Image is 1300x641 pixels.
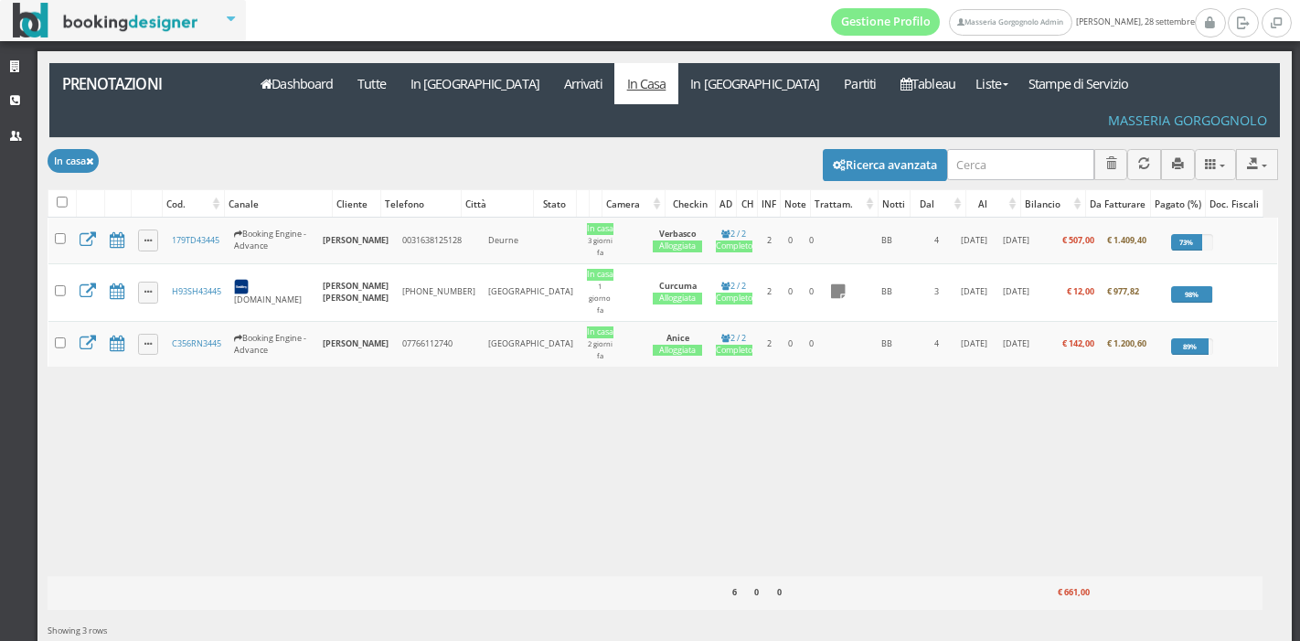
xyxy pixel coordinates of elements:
div: Alloggiata [653,293,703,304]
div: Cod. [163,191,223,217]
a: Liste [967,63,1016,104]
td: [GEOGRAPHIC_DATA] [482,263,580,321]
div: Bilancio [1021,191,1085,217]
a: 2 / 2Completo [716,280,752,304]
div: 89% [1171,338,1209,355]
a: Stampe di Servizio [1017,63,1141,104]
div: Da Fatturare [1086,191,1149,217]
a: Tableau [889,63,968,104]
div: Note [781,191,810,217]
div: 98% [1171,286,1212,303]
div: Pagato (%) [1151,191,1205,217]
small: 2 giorni fa [588,339,613,360]
td: 4 [921,321,952,367]
td: 0 [780,218,800,263]
div: In casa [587,223,613,235]
div: Completo [716,293,752,304]
a: In Casa [614,63,678,104]
small: 1 giorno fa [589,282,611,315]
a: 2 / 2Completo [716,332,752,357]
td: Booking Engine - Advance [228,218,316,263]
a: Dashboard [249,63,346,104]
div: € 661,00 [1027,582,1092,605]
td: [DATE] [952,263,996,321]
div: Completo [716,240,752,252]
a: Prenotazioni [49,63,239,104]
a: In [GEOGRAPHIC_DATA] [678,63,832,104]
div: In casa [587,326,613,338]
td: 0 [800,263,823,321]
button: In casa [48,149,99,172]
div: AD [716,191,736,217]
td: 2 [759,263,780,321]
td: Booking Engine - Advance [228,321,316,367]
div: Canale [225,191,332,217]
div: Città [462,191,533,217]
b: € 977,82 [1107,285,1139,297]
b: € 142,00 [1062,337,1094,349]
a: H93SH43445 [172,285,221,297]
a: Arrivati [551,63,614,104]
button: Export [1236,149,1278,179]
b: € 1.200,60 [1107,337,1146,349]
span: [PERSON_NAME], 28 settembre [831,8,1195,36]
button: Aggiorna [1127,149,1161,179]
small: 3 giorni fa [588,236,613,257]
td: [DATE] [996,321,1036,367]
div: Alloggiata [653,345,703,357]
td: 4 [921,218,952,263]
div: INF [758,191,780,217]
td: 0031638125128 [396,218,482,263]
a: 179TD43445 [172,234,219,246]
b: Curcuma [659,280,697,292]
div: Cliente [333,191,380,217]
td: 0 [800,218,823,263]
a: Masseria Gorgognolo Admin [949,9,1071,36]
td: 0 [780,321,800,367]
div: Alloggiata [653,240,703,252]
span: Showing 3 rows [48,625,107,636]
td: 0 [800,321,823,367]
a: 2 / 2Completo [716,228,752,252]
td: BB [853,321,921,367]
div: Trattam. [811,191,878,217]
div: In casa [587,269,613,281]
td: 2 [759,321,780,367]
td: [DATE] [996,263,1036,321]
b: 0 [777,586,782,598]
b: 6 [732,586,737,598]
td: BB [853,263,921,321]
a: Partiti [832,63,889,104]
div: Checkin [666,191,715,217]
a: C356RN3445 [172,337,221,349]
td: [GEOGRAPHIC_DATA] [482,321,580,367]
img: 7STAjs-WNfZHmYllyLag4gdhmHm8JrbmzVrznejwAeLEbpu0yDt-GlJaDipzXAZBN18=w300 [234,279,249,294]
div: 73% [1171,234,1201,251]
b: [PERSON_NAME] [323,234,389,246]
div: Al [966,191,1020,217]
b: Anice [666,332,689,344]
b: [PERSON_NAME] [PERSON_NAME] [323,280,389,304]
a: Tutte [346,63,399,104]
td: [PHONE_NUMBER] [396,263,482,321]
td: 0 [780,263,800,321]
div: CH [737,191,757,217]
h4: Masseria Gorgognolo [1108,112,1267,128]
b: 0 [754,586,759,598]
b: € 1.409,40 [1107,234,1146,246]
b: € 507,00 [1062,234,1094,246]
img: BookingDesigner.com [13,3,198,38]
b: [PERSON_NAME] [323,337,389,349]
td: [DATE] [952,321,996,367]
button: Ricerca avanzata [823,149,947,180]
td: [DATE] [952,218,996,263]
td: 2 [759,218,780,263]
td: [DOMAIN_NAME] [228,263,316,321]
td: 3 [921,263,952,321]
a: Gestione Profilo [831,8,941,36]
td: 07766112740 [396,321,482,367]
div: Notti [879,191,909,217]
div: Doc. Fiscali [1206,191,1263,217]
td: [DATE] [996,218,1036,263]
b: € 12,00 [1067,285,1094,297]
